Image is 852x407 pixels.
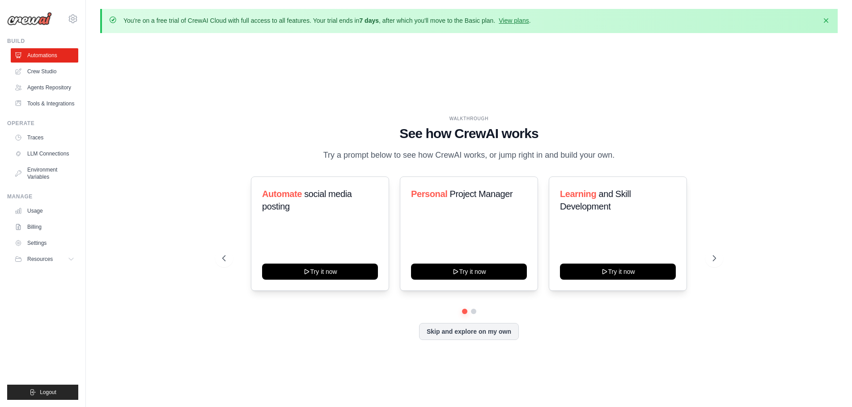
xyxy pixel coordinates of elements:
[7,38,78,45] div: Build
[11,64,78,79] a: Crew Studio
[222,115,716,122] div: WALKTHROUGH
[449,189,513,199] span: Project Manager
[7,12,52,25] img: Logo
[11,130,78,145] a: Traces
[319,149,619,162] p: Try a prompt below to see how CrewAI works, or jump right in and build your own.
[411,264,527,280] button: Try it now
[560,189,596,199] span: Learning
[222,126,716,142] h1: See how CrewAI works
[11,97,78,111] a: Tools & Integrations
[359,17,379,24] strong: 7 days
[11,80,78,95] a: Agents Repository
[262,189,352,211] span: social media posting
[262,264,378,280] button: Try it now
[11,252,78,266] button: Resources
[411,189,447,199] span: Personal
[40,389,56,396] span: Logout
[11,48,78,63] a: Automations
[123,16,531,25] p: You're on a free trial of CrewAI Cloud with full access to all features. Your trial ends in , aft...
[560,189,631,211] span: and Skill Development
[560,264,676,280] button: Try it now
[7,193,78,200] div: Manage
[419,323,519,340] button: Skip and explore on my own
[7,120,78,127] div: Operate
[27,256,53,263] span: Resources
[11,147,78,161] a: LLM Connections
[11,163,78,184] a: Environment Variables
[11,220,78,234] a: Billing
[11,236,78,250] a: Settings
[7,385,78,400] button: Logout
[499,17,529,24] a: View plans
[262,189,302,199] span: Automate
[11,204,78,218] a: Usage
